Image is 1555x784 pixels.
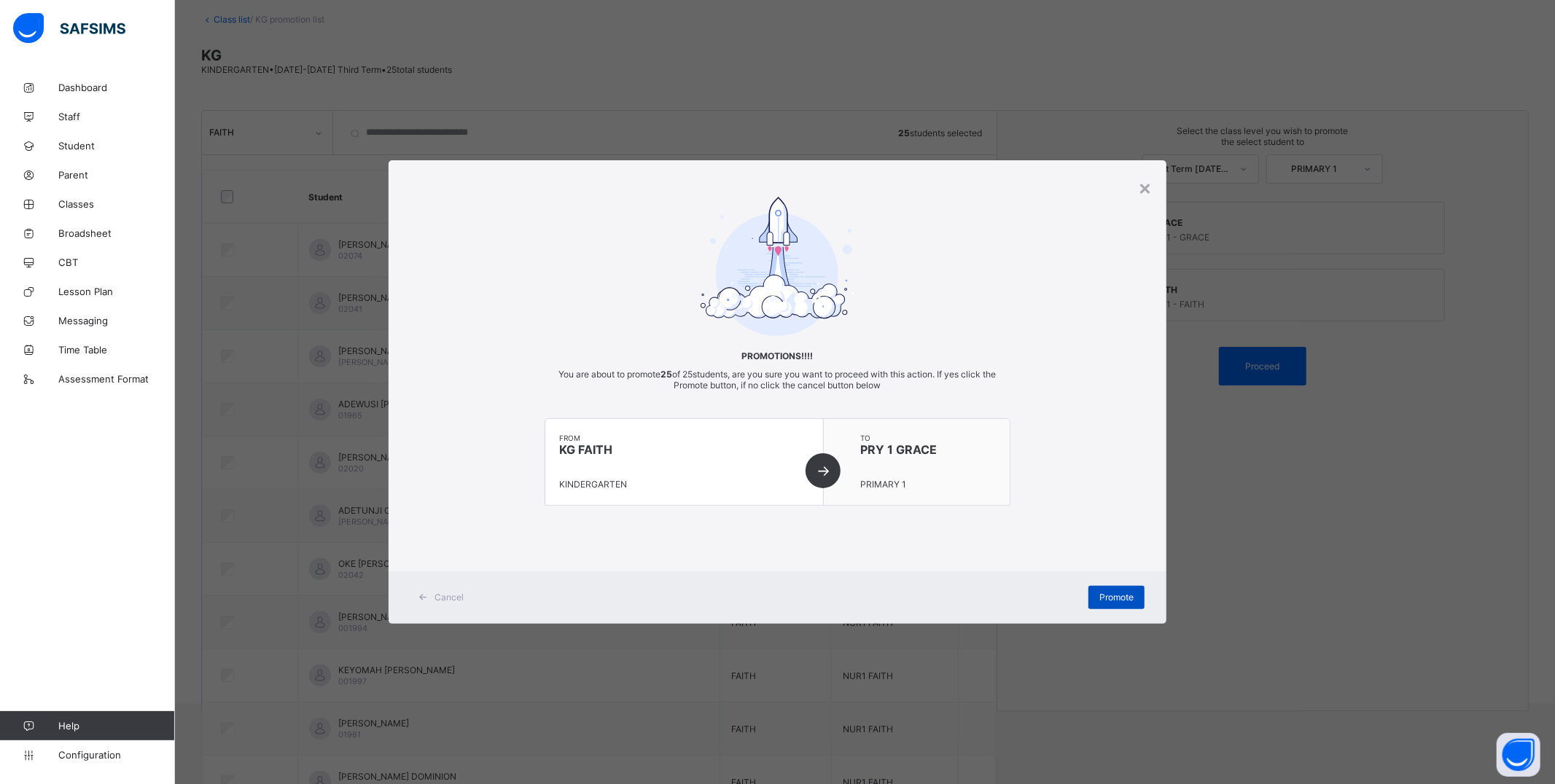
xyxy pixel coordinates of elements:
[560,442,809,457] span: KG FAITH
[58,169,175,181] span: Parent
[58,140,175,152] span: Student
[434,592,464,603] span: Cancel
[1497,733,1540,777] button: Open asap
[58,256,175,268] span: CBT
[58,315,175,326] span: Messaging
[58,227,175,239] span: Broadsheet
[58,111,175,122] span: Staff
[58,373,175,385] span: Assessment Format
[58,82,175,93] span: Dashboard
[860,479,906,490] span: PRIMARY 1
[660,369,672,380] b: 25
[860,434,995,442] span: to
[13,13,125,44] img: safsims
[1099,592,1134,603] span: Promote
[58,198,175,210] span: Classes
[545,350,1011,361] span: Promotions!!!!
[58,720,174,732] span: Help
[560,479,628,490] span: KINDERGARTEN
[58,344,175,356] span: Time Table
[58,286,175,297] span: Lesson Plan
[1138,175,1152,200] div: ×
[560,434,809,442] span: from
[558,369,996,391] span: You are about to promote of 25 students, are you sure you want to proceed with this action. If ye...
[58,749,174,761] span: Configuration
[701,197,855,336] img: take-off-ready.7d5f222c871c783a555a8f88bc8e2a46.svg
[860,442,995,457] span: PRY 1 GRACE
